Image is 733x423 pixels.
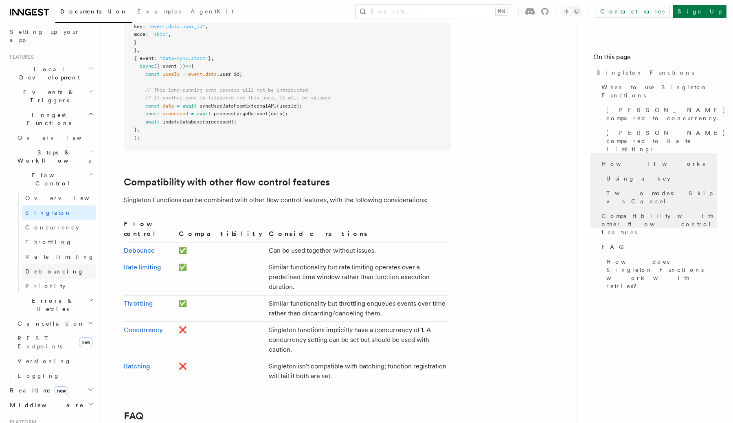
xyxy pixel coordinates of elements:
[598,156,717,171] a: How it works
[145,119,160,125] span: await
[593,52,717,65] h4: On this page
[606,189,717,205] span: Two modes: Skip vs Cancel
[606,258,717,290] span: How does Singleton Functions work with retries?
[14,297,88,313] span: Errors & Retries
[124,326,163,334] a: Concurrency
[191,63,194,69] span: {
[191,111,194,117] span: =
[79,337,92,347] span: new
[176,295,266,322] td: ✅
[597,68,694,77] span: Singleton Functions
[124,176,330,188] a: Compatibility with other flow control features
[202,119,237,125] span: (processed);
[598,80,717,103] a: When to use Singleton Functions
[603,126,717,156] a: [PERSON_NAME] compared to Rate Limiting:
[154,55,157,61] span: :
[124,410,143,422] a: FAQ
[137,127,140,132] span: ,
[25,239,72,245] span: Throttling
[266,219,450,242] th: Considerations
[25,253,94,260] span: Rate limiting
[176,322,266,358] td: ❌
[14,293,96,316] button: Errors & Retries
[162,103,174,109] span: data
[148,24,205,29] span: "event.data.user_id"
[266,242,450,259] td: Can be used together without issues.
[22,205,96,220] a: Singleton
[22,249,96,264] a: Rate limiting
[7,62,96,85] button: Local Development
[143,24,145,29] span: :
[7,401,84,409] span: Middleware
[603,171,717,186] a: Using a key
[185,63,191,69] span: =>
[266,295,450,322] td: Similar functionality but throttling enqueues events over time rather than discarding/canceling t...
[266,358,450,385] td: Singleton isn't compatible with batching; function registration will fail if both are set.
[7,85,96,108] button: Events & Triggers
[177,103,180,109] span: =
[562,7,582,16] button: Toggle dark mode
[22,220,96,235] a: Concurrency
[14,316,96,331] button: Cancellation
[176,358,266,385] td: ❌
[14,145,96,168] button: Steps & Workflows
[14,331,96,354] a: REST Endpointsnew
[22,279,96,293] a: Priority
[188,71,202,77] span: event
[18,335,62,350] span: REST Endpoints
[202,71,205,77] span: .
[7,383,96,398] button: Realtimenew
[132,2,186,22] a: Examples
[124,247,155,254] a: Debounce
[7,65,89,82] span: Local Development
[266,259,450,295] td: Similar functionality but rate limiting operates over a predefined time window rather than functi...
[277,103,302,109] span: (userId);
[14,319,85,328] span: Cancellation
[266,322,450,358] td: Singleton functions implicitly have a concurrency of 1. A concurrency setting can be set but shou...
[145,31,148,37] span: :
[134,55,154,61] span: { event
[55,2,132,23] a: Documentation
[211,55,214,61] span: ,
[205,71,217,77] span: data
[176,259,266,295] td: ✅
[208,55,211,61] span: }
[217,71,242,77] span: .user_id;
[18,358,71,364] span: Versioning
[14,148,91,165] span: Steps & Workflows
[7,108,96,130] button: Inngest Functions
[601,83,717,99] span: When to use Singleton Functions
[22,191,96,205] a: Overview
[214,111,268,117] span: processLargeDataset
[601,160,705,168] span: How it works
[7,88,89,104] span: Events & Triggers
[606,129,726,153] span: [PERSON_NAME] compared to Rate Limiting:
[25,209,72,216] span: Singleton
[603,254,717,293] a: How does Singleton Functions work with retries?
[268,111,288,117] span: (data);
[7,111,88,127] span: Inngest Functions
[140,63,154,69] span: async
[14,191,96,293] div: Flow Control
[168,31,171,37] span: ,
[60,8,127,15] span: Documentation
[7,54,34,60] span: Features
[18,134,101,141] span: Overview
[176,219,266,242] th: Compatibility
[134,31,145,37] span: mode
[145,103,160,109] span: const
[134,47,137,53] span: }
[145,87,308,93] span: // This long-running sync process will not be interrupted
[162,71,180,77] span: userId
[145,111,160,117] span: const
[603,103,717,126] a: [PERSON_NAME] compared to concurrency:
[124,219,176,242] th: Flow control
[593,65,717,80] a: Singleton Functions
[200,103,277,109] span: syncUserDataFromExternalAPI
[124,362,150,370] a: Batching
[22,264,96,279] a: Debouncing
[134,40,137,45] span: }
[606,106,726,122] span: [PERSON_NAME] compared to concurrency:
[25,224,79,231] span: Concurrency
[7,398,96,412] button: Middleware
